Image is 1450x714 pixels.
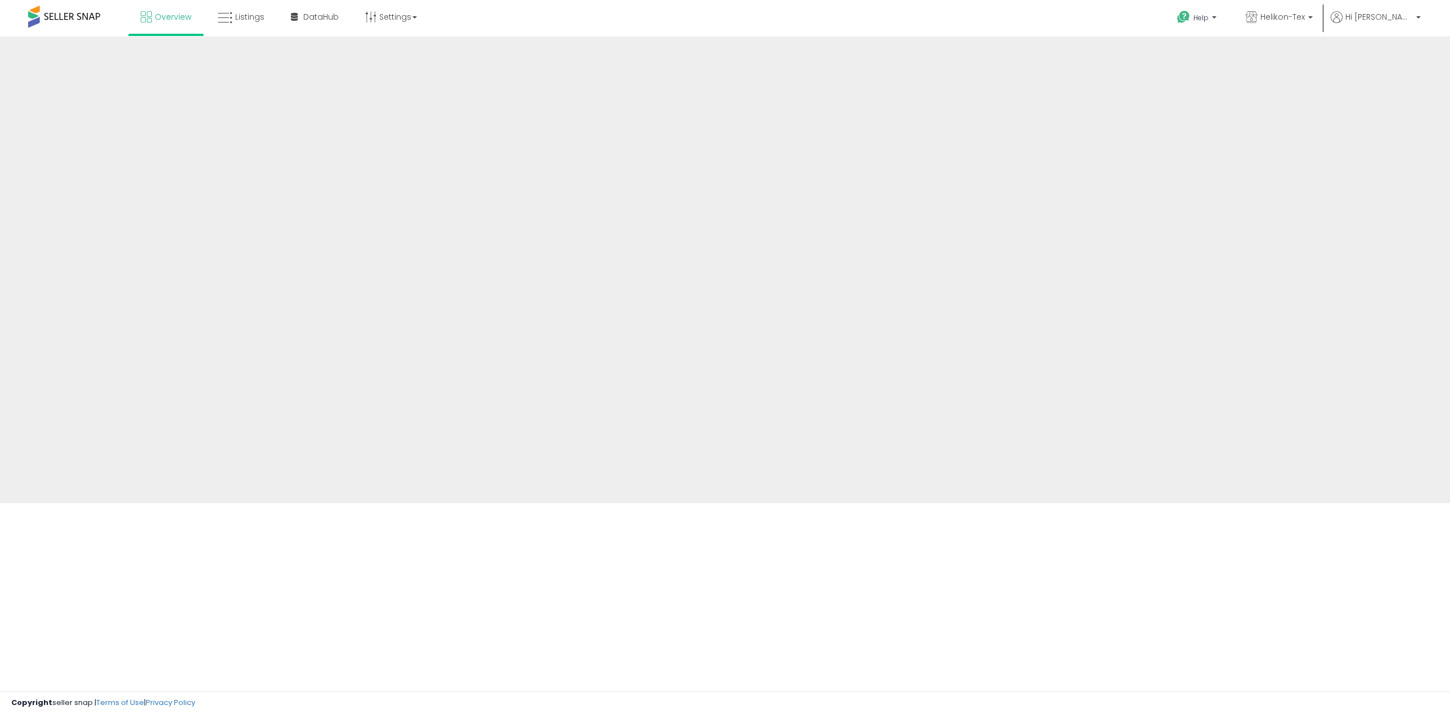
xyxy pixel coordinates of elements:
span: Hi [PERSON_NAME] [1345,11,1413,22]
span: DataHub [303,11,339,22]
span: Helikon-Tex [1260,11,1305,22]
span: Listings [235,11,264,22]
a: Help [1168,2,1228,37]
i: Get Help [1177,10,1191,24]
span: Help [1193,13,1209,22]
a: Hi [PERSON_NAME] [1331,11,1421,37]
span: Overview [155,11,191,22]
